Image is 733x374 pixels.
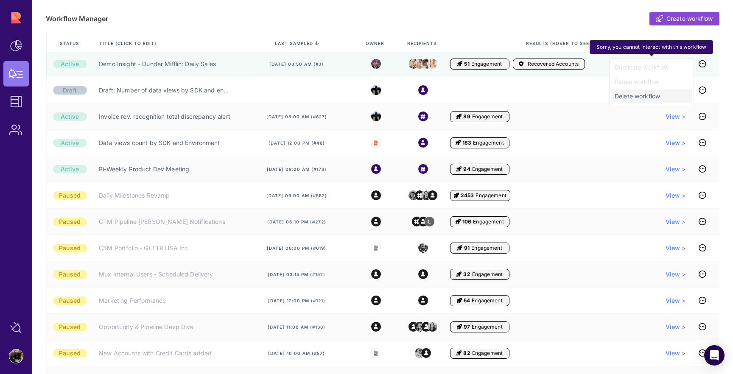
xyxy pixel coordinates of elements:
a: View > [666,323,686,331]
span: Create workflow [666,14,713,23]
a: View > [666,349,686,357]
span: [DATE] 03:15 pm (#157) [268,271,325,277]
a: Bi-Weekly Product Dev Meeting [99,165,189,173]
i: Engagement [456,350,462,357]
div: Active [53,165,87,173]
span: 89 [463,113,470,120]
img: Rupert [373,140,378,145]
div: Active [53,139,87,147]
span: Engagement [476,192,506,199]
img: 1720598295571_72d74e37a19316ae40f3_32.png [415,348,425,358]
span: 32 [463,271,470,278]
div: Paused [53,296,87,305]
div: Sorry, you cannot interact with this workflow [596,44,706,50]
img: 1613361196608_6b5cc4fdfbd0aa672ba3_32.jpg [428,322,437,332]
div: Paused [53,218,87,226]
a: View > [666,218,686,226]
a: GTM Pipeline [PERSON_NAME] Notifications [99,218,225,226]
i: Engagement [456,140,461,146]
span: 2453 [461,192,474,199]
span: Engagement [471,61,502,67]
span: 183 [462,140,471,146]
i: Engagement [456,271,462,278]
img: 3394768396770_a15b26eb56ba0f47ad94_32.jpg [418,243,428,253]
span: 97 [464,324,470,330]
a: Data views count by SDK and Environment [99,139,220,147]
span: last sampled [275,41,313,46]
span: [DATE] 06:10 pm (#272) [267,219,326,225]
img: 6840755520755_3ff9a6dc6fc4191c952e_32.png [371,112,381,121]
a: Draft: Number of data views by SDK and environment [99,86,231,95]
div: Draft [53,86,87,95]
img: 2927304651664_33f309d2947b0a5efa7d_32.png [425,217,434,226]
span: [DATE] 12:00 pm (#48) [269,140,325,146]
img: 580064275314_f12109e6c70fd2d99964_32.jpg [408,190,418,200]
a: New Accounts with Credit Cards added [99,349,212,357]
img: 1613361196608_6b5cc4fdfbd0aa672ba3_32.jpg [421,190,431,200]
span: View > [666,270,686,279]
a: View > [666,139,686,147]
span: View > [666,165,686,173]
span: Delete workflow [615,92,688,100]
img: jim.jpeg [421,59,431,69]
i: Engagement [456,166,462,173]
img: account-photo [9,349,23,363]
a: View > [666,244,686,252]
a: Opportunity & Pipeline Deep Dive [99,323,193,331]
img: Rupert [373,246,378,251]
i: Engagement [454,192,459,199]
div: Active [53,112,87,121]
i: Engagement [456,113,462,120]
span: Engagement [472,113,503,120]
a: View > [666,112,686,121]
span: 91 [464,245,470,251]
a: Invoice rev. recognition total discrepancy alert [99,112,230,121]
span: [DATE] 09:00 am (#552) [266,193,327,198]
i: Accounts [519,61,524,67]
span: Engagement [472,166,503,173]
img: 6840755520755_3ff9a6dc6fc4191c952e_32.png [371,85,381,95]
span: Results (Hover to see more) [526,40,609,46]
div: Paused [53,244,87,252]
a: CSM Portfolio - GETTR USA Inc [99,244,188,252]
span: Engagement [473,140,504,146]
span: Engagement [472,297,502,304]
span: 54 [464,297,470,304]
span: View > [666,191,686,200]
span: Engagement [472,271,503,278]
span: Engagement [472,324,502,330]
i: Engagement [457,324,462,330]
h1: Workflow Manager [46,14,108,23]
a: Mux Internal Users - Scheduled Delivery [99,270,213,279]
span: 51 [464,61,469,67]
i: Engagement [457,245,462,251]
div: Paused [53,323,87,331]
img: stanley.jpeg [415,57,425,70]
div: Paused [53,270,87,279]
a: Demo Insight - Dunder Mifflin: Daily Sales [99,60,216,68]
span: Engagement [471,245,502,251]
span: [DATE] 06:00 pm (#619) [267,245,326,251]
div: Paused [53,191,87,200]
a: Marketing Performance [99,296,166,305]
a: View > [666,296,686,305]
span: Recovered Accounts [528,61,579,67]
div: Active [53,60,87,68]
span: Engagement [472,350,503,357]
span: 82 [463,350,470,357]
span: [DATE] 12:00 pm (#121) [268,298,325,304]
span: Recipients [407,40,439,46]
span: Owner [366,40,386,46]
i: Engagement [457,297,462,304]
span: 106 [462,218,471,225]
span: [DATE] 11:00 am (#138) [268,324,325,330]
span: Status [60,40,81,46]
span: [DATE] 03:50 am (#3) [269,61,324,67]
